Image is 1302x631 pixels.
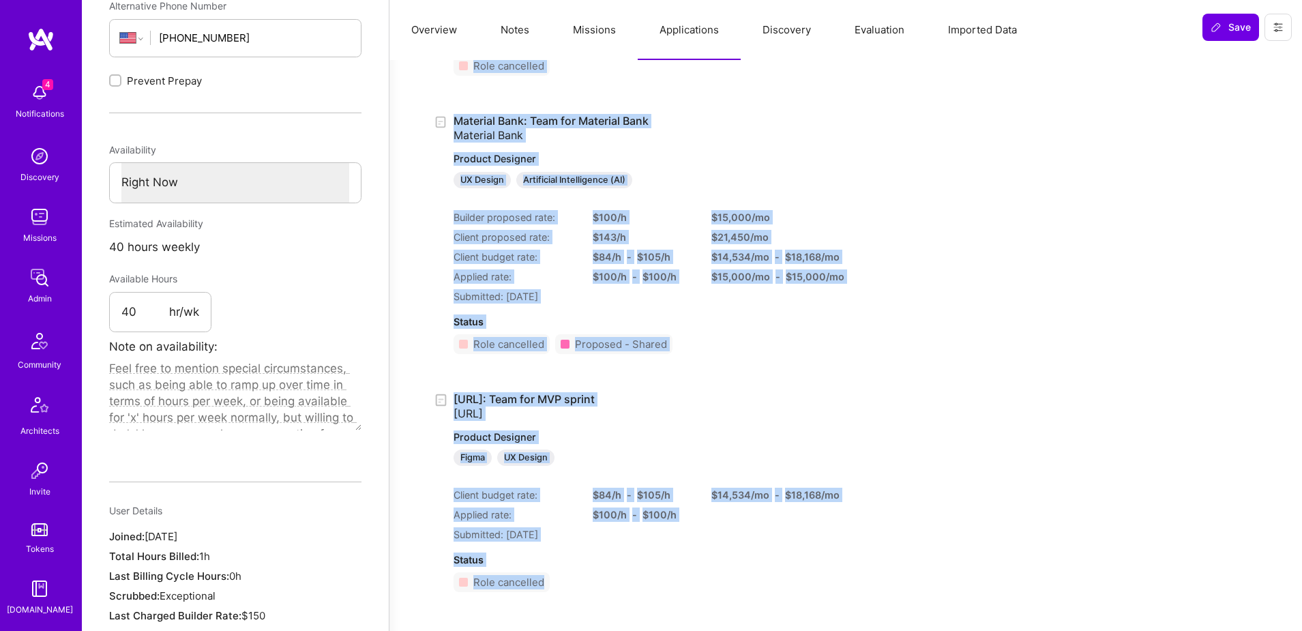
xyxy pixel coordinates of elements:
[786,269,844,284] div: $ 15,000 /mo
[454,114,814,188] a: Material Bank: Team for Material BankMaterial BankProduct DesignerUX DesignArtificial Intelligenc...
[454,392,814,467] a: [URL]: Team for MVP sprint[URL]Product DesignerFigmaUX Design
[433,114,454,130] div: Created
[473,59,544,73] div: Role cancelled
[785,488,840,502] div: $ 18,168 /mo
[454,407,483,420] span: [URL]
[711,269,770,284] div: $ 15,000 /mo
[7,602,73,617] div: [DOMAIN_NAME]
[593,210,695,224] div: $ 100 /h
[632,508,637,522] div: -
[109,530,145,543] span: Joined:
[109,236,361,259] div: 40 hours weekly
[454,488,576,502] div: Client budget rate:
[642,508,677,522] div: $ 100 /h
[593,488,621,502] div: $ 84 /h
[109,211,361,236] div: Estimated Availability
[454,128,523,142] span: Material Bank
[516,172,632,188] div: Artificial Intelligence (AI)
[454,289,814,304] div: Submitted: [DATE]
[711,210,814,224] div: $ 15,000 /mo
[433,115,449,130] i: icon Application
[127,74,202,88] span: Prevent Prepay
[26,203,53,231] img: teamwork
[642,269,677,284] div: $ 100 /h
[627,488,632,502] div: -
[109,570,229,583] span: Last Billing Cycle Hours:
[454,508,576,522] div: Applied rate:
[20,424,59,438] div: Architects
[775,488,780,502] div: -
[29,484,50,499] div: Invite
[109,336,218,358] label: Note on availability:
[637,488,670,502] div: $ 105 /h
[20,170,59,184] div: Discovery
[42,79,53,90] span: 4
[23,391,56,424] img: Architects
[593,508,627,522] div: $ 100 /h
[27,27,55,52] img: logo
[454,430,814,444] p: Product Designer
[160,589,216,602] span: Exceptional
[26,575,53,602] img: guide book
[31,523,48,536] img: tokens
[26,542,54,556] div: Tokens
[109,138,361,162] div: Availability
[28,291,52,306] div: Admin
[26,79,53,106] img: bell
[109,609,241,622] span: Last Charged Builder Rate:
[433,392,449,408] i: icon Application
[711,230,814,244] div: $ 21,450 /mo
[433,392,454,408] div: Created
[454,553,814,567] div: Status
[632,269,637,284] div: -
[637,250,670,264] div: $ 105 /h
[711,250,769,264] div: $ 14,534 /mo
[454,152,814,166] p: Product Designer
[575,337,667,351] div: Proposed - Shared
[593,269,627,284] div: $ 100 /h
[454,450,492,466] div: Figma
[199,550,210,563] span: 1h
[109,589,160,602] span: Scrubbed:
[785,250,840,264] div: $ 18,168 /mo
[159,20,351,55] input: +1 (000) 000-0000
[16,106,64,121] div: Notifications
[121,293,169,332] input: XX
[454,314,814,329] div: Status
[454,527,814,542] div: Submitted: [DATE]
[593,250,621,264] div: $ 84 /h
[23,325,56,357] img: Community
[26,264,53,291] img: admin teamwork
[109,499,361,523] div: User Details
[627,250,632,264] div: -
[473,575,544,589] div: Role cancelled
[593,230,695,244] div: $ 143 /h
[26,457,53,484] img: Invite
[454,210,576,224] div: Builder proposed rate:
[109,550,199,563] span: Total Hours Billed:
[711,488,769,502] div: $ 14,534 /mo
[1202,14,1259,41] button: Save
[169,304,199,321] span: hr/wk
[23,231,57,245] div: Missions
[775,250,780,264] div: -
[775,269,780,284] div: -
[454,269,576,284] div: Applied rate:
[454,250,576,264] div: Client budget rate:
[241,609,265,622] span: $150
[229,570,241,583] span: 0h
[18,357,61,372] div: Community
[454,172,511,188] div: UX Design
[109,267,211,291] div: Available Hours
[473,337,544,351] div: Role cancelled
[145,530,177,543] span: [DATE]
[454,230,576,244] div: Client proposed rate:
[26,143,53,170] img: discovery
[497,450,554,466] div: UX Design
[1211,20,1251,34] span: Save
